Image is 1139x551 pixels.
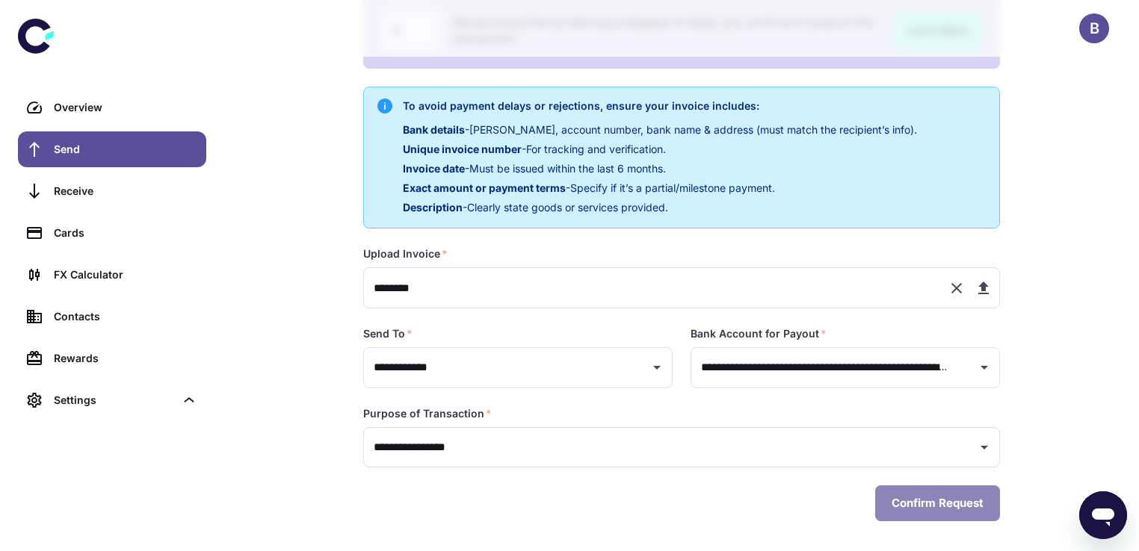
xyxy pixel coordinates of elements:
iframe: Button to launch messaging window [1079,491,1127,539]
a: Contacts [18,299,206,334]
span: Exact amount or payment terms [403,181,566,194]
p: - For tracking and verification. [403,141,917,158]
div: Overview [54,99,197,116]
label: Bank Account for Payout [691,326,827,341]
p: - Specify if it’s a partial/milestone payment. [403,180,917,196]
a: Rewards [18,340,206,376]
button: Open [974,437,995,458]
div: Receive [54,183,197,199]
a: Overview [18,90,206,125]
div: Settings [54,392,175,408]
p: - Must be issued within the last 6 months. [403,161,917,177]
span: Description [403,201,463,214]
a: Send [18,131,206,167]
span: Unique invoice number [403,143,522,155]
button: Confirm Request [875,485,1000,521]
button: Open [646,357,667,378]
label: Purpose of Transaction [363,406,492,421]
span: Bank details [403,123,465,136]
div: Contacts [54,308,197,325]
span: Invoice date [403,162,465,175]
button: B [1079,13,1109,43]
div: Rewards [54,350,197,367]
a: Cards [18,215,206,251]
div: FX Calculator [54,267,197,283]
div: Send [54,141,197,158]
button: Open [974,357,995,378]
label: Send To [363,326,413,341]
p: - [PERSON_NAME], account number, bank name & address (must match the recipient’s info). [403,122,917,138]
div: Cards [54,225,197,241]
h6: To avoid payment delays or rejections, ensure your invoice includes: [403,98,917,114]
p: - Clearly state goods or services provided. [403,199,917,216]
a: FX Calculator [18,257,206,293]
a: Receive [18,173,206,209]
div: Settings [18,382,206,418]
label: Upload Invoice [363,246,448,261]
